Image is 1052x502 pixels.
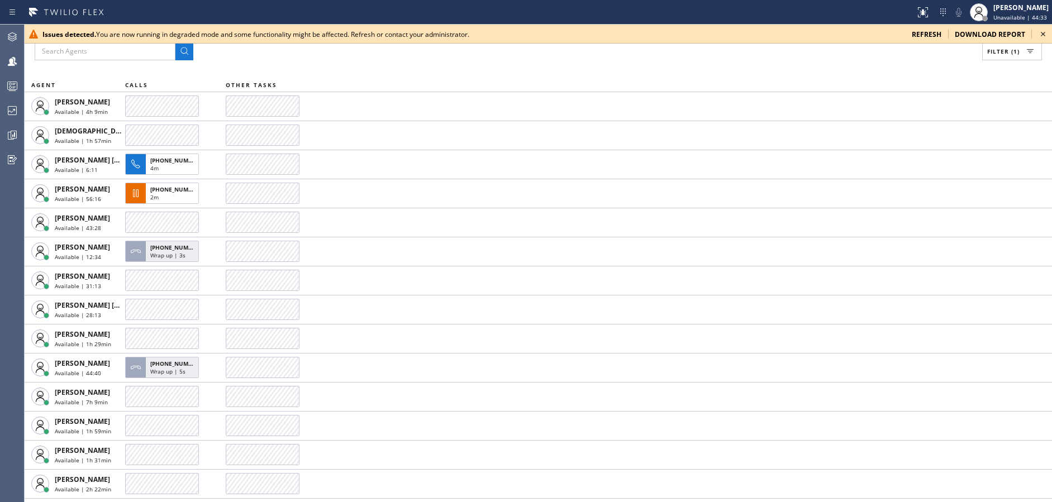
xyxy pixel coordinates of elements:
[125,150,202,178] button: [PHONE_NUMBER]4m
[42,30,903,39] div: You are now running in degraded mode and some functionality might be affected. Refresh or contact...
[35,42,175,60] input: Search Agents
[31,81,56,89] span: AGENT
[150,156,201,164] span: [PHONE_NUMBER]
[55,300,187,310] span: [PERSON_NAME] [PERSON_NAME] Dahil
[955,30,1025,39] span: download report
[55,456,111,464] span: Available | 1h 31min
[150,185,201,193] span: [PHONE_NUMBER]
[55,224,101,232] span: Available | 43:28
[55,417,110,426] span: [PERSON_NAME]
[55,388,110,397] span: [PERSON_NAME]
[55,475,110,484] span: [PERSON_NAME]
[55,485,111,493] span: Available | 2h 22min
[987,47,1020,55] span: Filter (1)
[55,126,186,136] span: [DEMOGRAPHIC_DATA][PERSON_NAME]
[125,353,202,381] button: [PHONE_NUMBER]Wrap up | 5s
[150,360,201,367] span: [PHONE_NUMBER]
[125,237,202,265] button: [PHONE_NUMBER]Wrap up | 3s
[150,367,185,375] span: Wrap up | 5s
[150,251,185,259] span: Wrap up | 3s
[226,81,277,89] span: OTHER TASKS
[55,282,101,290] span: Available | 31:13
[55,253,101,261] span: Available | 12:34
[55,329,110,339] span: [PERSON_NAME]
[150,243,201,251] span: [PHONE_NUMBER]
[55,137,111,145] span: Available | 1h 57min
[55,166,98,174] span: Available | 6:11
[55,108,108,116] span: Available | 4h 9min
[42,30,96,39] b: Issues detected.
[55,311,101,319] span: Available | 28:13
[55,427,111,435] span: Available | 1h 59min
[55,213,110,223] span: [PERSON_NAME]
[951,4,967,20] button: Mute
[150,193,159,201] span: 2m
[912,30,941,39] span: refresh
[55,195,101,203] span: Available | 56:16
[125,179,202,207] button: [PHONE_NUMBER]2m
[55,369,101,377] span: Available | 44:40
[55,271,110,281] span: [PERSON_NAME]
[55,97,110,107] span: [PERSON_NAME]
[55,358,110,368] span: [PERSON_NAME]
[55,242,110,252] span: [PERSON_NAME]
[982,42,1042,60] button: Filter (1)
[55,184,110,194] span: [PERSON_NAME]
[993,13,1047,21] span: Unavailable | 44:33
[55,398,108,406] span: Available | 7h 9min
[55,446,110,455] span: [PERSON_NAME]
[55,340,111,348] span: Available | 1h 29min
[125,81,148,89] span: CALLS
[993,3,1049,12] div: [PERSON_NAME]
[55,155,167,165] span: [PERSON_NAME] [PERSON_NAME]
[150,164,159,172] span: 4m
